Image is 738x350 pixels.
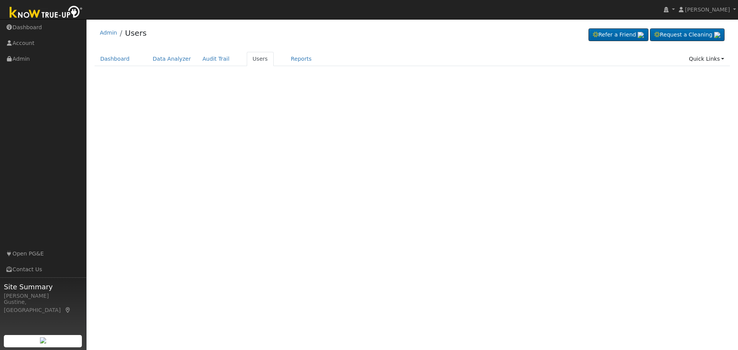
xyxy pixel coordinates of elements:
a: Dashboard [95,52,136,66]
a: Users [247,52,274,66]
a: Quick Links [683,52,730,66]
a: Map [65,307,71,313]
img: Know True-Up [6,4,86,22]
a: Admin [100,30,117,36]
img: retrieve [638,32,644,38]
span: [PERSON_NAME] [685,7,730,13]
div: Gustine, [GEOGRAPHIC_DATA] [4,298,82,314]
span: Site Summary [4,282,82,292]
div: [PERSON_NAME] [4,292,82,300]
a: Audit Trail [197,52,235,66]
a: Users [125,28,146,38]
img: retrieve [40,337,46,343]
img: retrieve [714,32,720,38]
a: Request a Cleaning [650,28,725,41]
a: Refer a Friend [588,28,648,41]
a: Reports [285,52,317,66]
a: Data Analyzer [147,52,197,66]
